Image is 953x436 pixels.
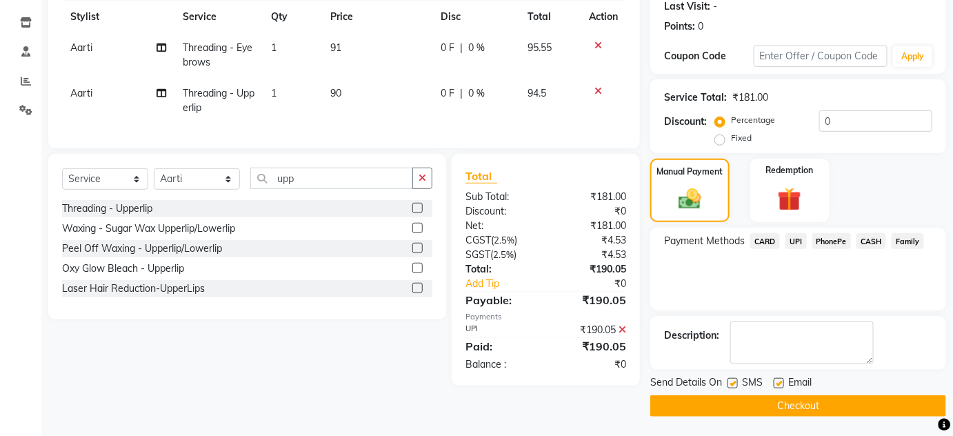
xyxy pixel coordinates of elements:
div: Balance : [455,357,546,372]
span: 90 [330,87,341,99]
span: Aarti [70,41,92,54]
div: Sub Total: [455,190,546,204]
span: 1 [271,87,277,99]
div: Discount: [664,115,707,129]
span: 0 % [468,41,485,55]
img: _gift.svg [770,185,809,215]
input: Search or Scan [250,168,413,189]
div: ₹181.00 [545,190,636,204]
span: | [460,41,463,55]
label: Redemption [766,164,814,177]
span: 0 F [441,86,454,101]
div: Coupon Code [664,49,754,63]
label: Manual Payment [656,166,723,178]
div: ₹181.00 [732,90,768,105]
div: ₹190.05 [545,292,636,308]
span: 2.5% [493,249,514,260]
span: Payment Methods [664,234,745,248]
span: CARD [750,233,780,249]
span: Family [892,233,924,249]
div: Points: [664,19,695,34]
a: Add Tip [455,277,561,291]
div: Service Total: [664,90,727,105]
div: ₹190.05 [545,262,636,277]
span: SMS [742,375,763,393]
div: Net: [455,219,546,233]
th: Service [174,1,263,32]
div: ₹4.53 [545,233,636,248]
span: PhonePe [812,233,852,249]
th: Disc [432,1,519,32]
span: 91 [330,41,341,54]
div: Total: [455,262,546,277]
label: Fixed [731,132,752,144]
th: Total [519,1,581,32]
button: Checkout [650,395,946,417]
div: Payments [465,311,626,323]
div: Payable: [455,292,546,308]
div: ₹181.00 [545,219,636,233]
span: CGST [465,234,491,246]
div: Waxing - Sugar Wax Upperlip/Lowerlip [62,221,235,236]
label: Percentage [731,114,775,126]
div: ( ) [455,248,546,262]
div: UPI [455,323,546,337]
span: 0 F [441,41,454,55]
div: Paid: [455,338,546,355]
span: Threading - Upperlip [183,87,254,114]
th: Price [322,1,432,32]
span: 95.55 [528,41,552,54]
div: ₹0 [545,204,636,219]
span: Aarti [70,87,92,99]
div: Oxy Glow Bleach - Upperlip [62,261,184,276]
div: 0 [698,19,703,34]
span: 0 % [468,86,485,101]
span: Email [788,375,812,393]
div: ₹190.05 [545,338,636,355]
div: ₹190.05 [545,323,636,337]
span: Send Details On [650,375,722,393]
div: Laser Hair Reduction-UpperLips [62,281,205,296]
div: Peel Off Waxing - Upperlip/Lowerlip [62,241,222,256]
span: CASH [856,233,886,249]
span: 2.5% [494,235,514,246]
div: Description: [664,328,719,343]
span: 1 [271,41,277,54]
th: Stylist [62,1,174,32]
th: Qty [263,1,322,32]
div: Discount: [455,204,546,219]
div: ₹0 [561,277,636,291]
div: ₹0 [545,357,636,372]
span: Total [465,169,497,184]
span: UPI [785,233,807,249]
button: Apply [893,46,932,67]
span: 94.5 [528,87,546,99]
img: _cash.svg [672,186,708,212]
span: | [460,86,463,101]
span: Threading - Eyebrows [183,41,252,68]
div: Threading - Upperlip [62,201,152,216]
input: Enter Offer / Coupon Code [754,46,888,67]
th: Action [581,1,626,32]
span: SGST [465,248,490,261]
div: ( ) [455,233,546,248]
div: ₹4.53 [545,248,636,262]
